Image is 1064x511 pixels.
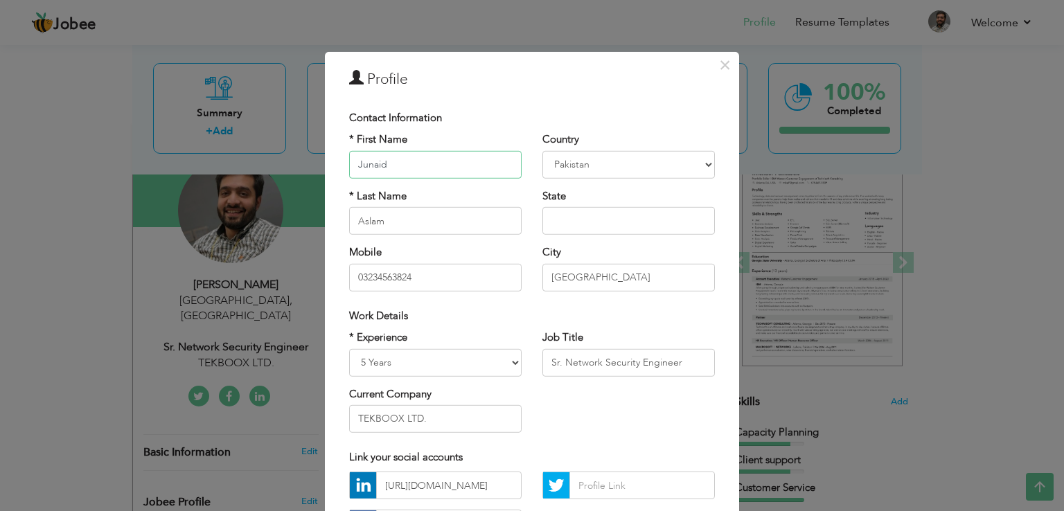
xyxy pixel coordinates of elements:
[542,189,566,204] label: State
[376,472,522,499] input: Profile Link
[350,472,376,499] img: linkedin
[569,472,715,499] input: Profile Link
[543,472,569,499] img: Twitter
[349,245,382,260] label: Mobile
[713,54,736,76] button: Close
[349,111,442,125] span: Contact Information
[719,53,731,78] span: ×
[542,132,579,147] label: Country
[349,69,715,90] h3: Profile
[349,330,407,345] label: * Experience
[542,330,583,345] label: Job Title
[349,450,463,464] span: Link your social accounts
[542,245,561,260] label: City
[349,132,407,147] label: * First Name
[349,189,407,204] label: * Last Name
[349,386,432,401] label: Current Company
[349,308,408,322] span: Work Details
